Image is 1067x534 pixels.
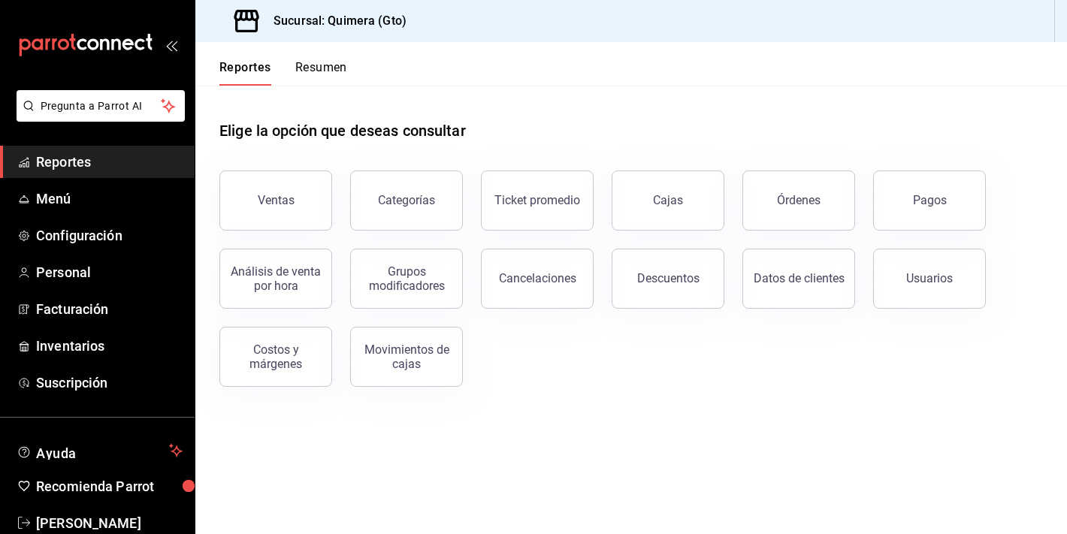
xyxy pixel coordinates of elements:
span: Recomienda Parrot [36,476,183,496]
button: Análisis de venta por hora [219,249,332,309]
span: Personal [36,262,183,282]
span: [PERSON_NAME] [36,513,183,533]
span: Configuración [36,225,183,246]
button: Descuentos [612,249,724,309]
a: Pregunta a Parrot AI [11,109,185,125]
button: Cajas [612,170,724,231]
div: navigation tabs [219,60,347,86]
button: Movimientos de cajas [350,327,463,387]
span: Pregunta a Parrot AI [41,98,162,114]
button: Datos de clientes [742,249,855,309]
div: Costos y márgenes [229,342,322,371]
button: Pagos [873,170,986,231]
span: Ayuda [36,442,163,460]
div: Datos de clientes [754,271,845,285]
button: Reportes [219,60,271,86]
span: Suscripción [36,373,183,393]
button: Grupos modificadores [350,249,463,309]
button: Órdenes [742,170,855,231]
div: Usuarios [906,271,953,285]
span: Reportes [36,152,183,172]
div: Ticket promedio [494,193,580,207]
div: Ventas [258,193,295,207]
button: Resumen [295,60,347,86]
div: Cancelaciones [499,271,576,285]
div: Categorías [378,193,435,207]
button: Usuarios [873,249,986,309]
div: Grupos modificadores [360,264,453,293]
button: Ticket promedio [481,170,594,231]
button: Cancelaciones [481,249,594,309]
span: Inventarios [36,336,183,356]
span: Menú [36,189,183,209]
button: Costos y márgenes [219,327,332,387]
div: Órdenes [777,193,821,207]
div: Descuentos [637,271,700,285]
button: Ventas [219,170,332,231]
button: Pregunta a Parrot AI [17,90,185,122]
div: Pagos [913,193,947,207]
h3: Sucursal: Quimera (Gto) [261,12,407,30]
h1: Elige la opción que deseas consultar [219,119,466,142]
div: Movimientos de cajas [360,342,453,371]
span: Facturación [36,299,183,319]
button: Categorías [350,170,463,231]
div: Cajas [653,193,683,207]
div: Análisis de venta por hora [229,264,322,293]
button: open_drawer_menu [165,39,177,51]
